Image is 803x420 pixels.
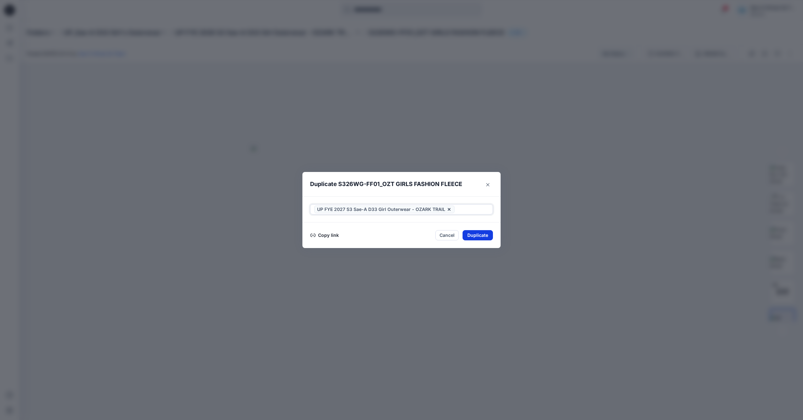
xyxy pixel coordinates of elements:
[463,230,493,240] button: Duplicate
[317,206,445,213] span: UP FYE 2027 S3 Sae-A D33 Girl Outerwear - OZARK TRAIL
[435,230,459,240] button: Cancel
[310,180,462,189] p: Duplicate S326WG-FF01_OZT GIRLS FASHION FLEECE
[310,231,339,239] button: Copy link
[483,180,493,190] button: Close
